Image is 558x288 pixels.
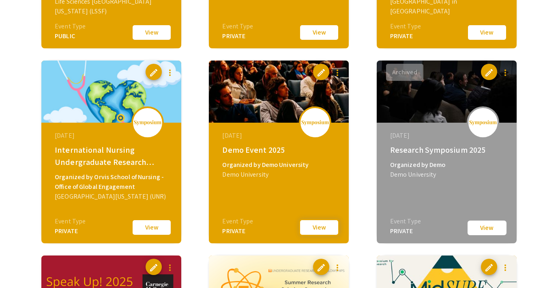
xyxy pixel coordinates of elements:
[390,31,421,41] div: PRIVATE
[222,131,337,141] div: [DATE]
[209,61,349,123] img: demo-event-2025_eventCoverPhoto_e268cd__thumb.jpg
[149,263,159,273] span: edit
[390,226,421,236] div: PRIVATE
[6,251,34,282] iframe: Chat
[316,68,326,78] span: edit
[222,160,337,170] div: Organized by Demo University
[390,160,505,170] div: Organized by Demo
[299,24,339,41] button: View
[484,68,494,78] span: edit
[390,131,505,141] div: [DATE]
[500,68,510,78] mat-icon: more_vert
[165,68,175,78] mat-icon: more_vert
[165,263,175,273] mat-icon: more_vert
[222,31,253,41] div: PRIVATE
[222,144,337,156] div: Demo Event 2025
[390,144,505,156] div: Research Symposium 2025
[481,64,497,80] button: edit
[146,259,162,275] button: edit
[467,24,507,41] button: View
[133,120,162,126] img: logo_v2.png
[55,226,86,236] div: PRIVATE
[299,219,339,236] button: View
[55,22,86,31] div: Event Type
[55,217,86,226] div: Event Type
[333,263,342,273] mat-icon: more_vert
[386,64,423,81] button: Archived
[390,217,421,226] div: Event Type
[313,64,329,80] button: edit
[131,24,172,41] button: View
[481,259,497,275] button: edit
[467,220,507,236] button: View
[377,61,517,123] img: research-symposium-2025_eventCoverPhoto_f3b62e__thumb.jpg
[55,192,170,201] div: [GEOGRAPHIC_DATA][US_STATE] (UNR)
[301,120,329,126] img: logo_v2.png
[484,263,494,273] span: edit
[222,22,253,31] div: Event Type
[316,263,326,273] span: edit
[390,170,505,180] div: Demo University
[222,217,253,226] div: Event Type
[55,131,170,141] div: [DATE]
[333,68,342,78] mat-icon: more_vert
[313,259,329,275] button: edit
[55,172,170,192] div: Organized by Orvis School of Nursing - Office of Global Engagement
[146,64,162,80] button: edit
[222,226,253,236] div: PRIVATE
[390,22,421,31] div: Event Type
[222,170,337,180] div: Demo University
[55,31,86,41] div: PUBLIC
[149,68,159,78] span: edit
[41,61,181,123] img: global-connections-in-nursing-philippines-neva_eventCoverPhoto_3453dd__thumb.png
[500,263,510,273] mat-icon: more_vert
[469,120,497,126] img: logo_v2.png
[55,144,170,168] div: International Nursing Undergraduate Research Symposium (INURS)
[131,219,172,236] button: View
